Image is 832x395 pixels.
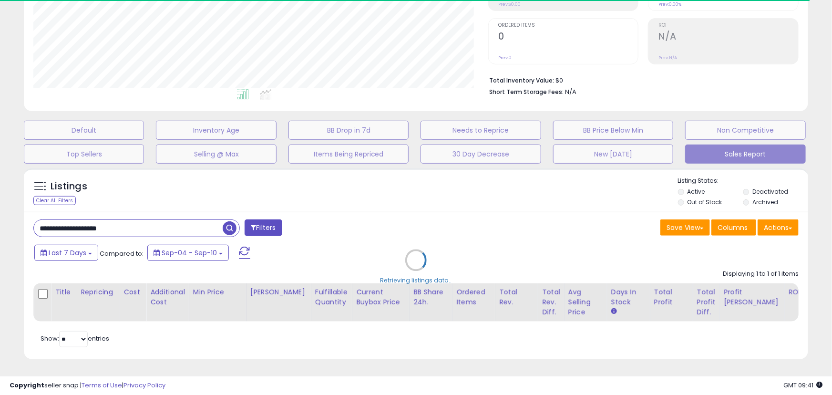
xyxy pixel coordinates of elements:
[421,121,541,140] button: Needs to Reprice
[10,381,165,390] div: seller snap | |
[123,381,165,390] a: Privacy Policy
[499,23,638,28] span: Ordered Items
[685,121,805,140] button: Non Competitive
[490,76,555,84] b: Total Inventory Value:
[10,381,44,390] strong: Copyright
[490,88,564,96] b: Short Term Storage Fees:
[156,121,276,140] button: Inventory Age
[156,145,276,164] button: Selling @ Max
[553,121,673,140] button: BB Price Below Min
[82,381,122,390] a: Terms of Use
[658,55,677,61] small: Prev: N/A
[288,121,409,140] button: BB Drop in 7d
[24,145,144,164] button: Top Sellers
[565,87,577,96] span: N/A
[421,145,541,164] button: 30 Day Decrease
[658,1,681,7] small: Prev: 0.00%
[553,145,673,164] button: New [DATE]
[783,381,822,390] span: 2025-09-18 09:41 GMT
[380,277,452,285] div: Retrieving listings data..
[658,31,798,44] h2: N/A
[499,55,512,61] small: Prev: 0
[490,74,791,85] li: $0
[288,145,409,164] button: Items Being Repriced
[499,1,521,7] small: Prev: $0.00
[499,31,638,44] h2: 0
[24,121,144,140] button: Default
[658,23,798,28] span: ROI
[685,145,805,164] button: Sales Report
